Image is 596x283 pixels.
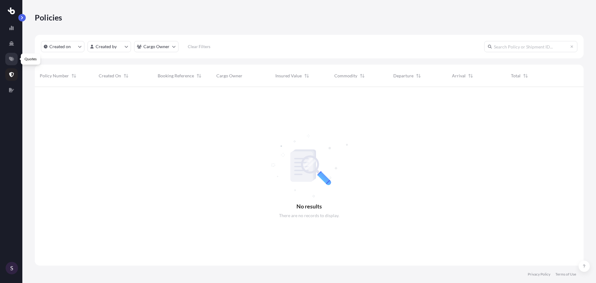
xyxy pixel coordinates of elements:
[334,73,357,79] span: Commodity
[415,72,422,80] button: Sort
[195,72,203,80] button: Sort
[522,72,529,80] button: Sort
[393,73,413,79] span: Departure
[555,272,576,277] a: Terms of Use
[134,41,178,52] button: cargoOwner Filter options
[41,41,84,52] button: createdOn Filter options
[275,73,302,79] span: Insured Value
[158,73,194,79] span: Booking Reference
[528,272,550,277] a: Privacy Policy
[70,72,78,80] button: Sort
[10,265,13,271] span: S
[40,73,69,79] span: Policy Number
[99,73,121,79] span: Created On
[452,73,466,79] span: Arrival
[303,72,310,80] button: Sort
[49,43,71,50] p: Created on
[188,43,210,50] p: Clear Filters
[143,43,169,50] p: Cargo Owner
[88,41,131,52] button: createdBy Filter options
[182,42,216,52] button: Clear Filters
[511,73,521,79] span: Total
[359,72,366,80] button: Sort
[216,73,242,79] span: Cargo Owner
[467,72,474,80] button: Sort
[35,12,62,22] p: Policies
[122,72,130,80] button: Sort
[21,53,40,65] div: Quotes
[484,41,577,52] input: Search Policy or Shipment ID...
[96,43,117,50] p: Created by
